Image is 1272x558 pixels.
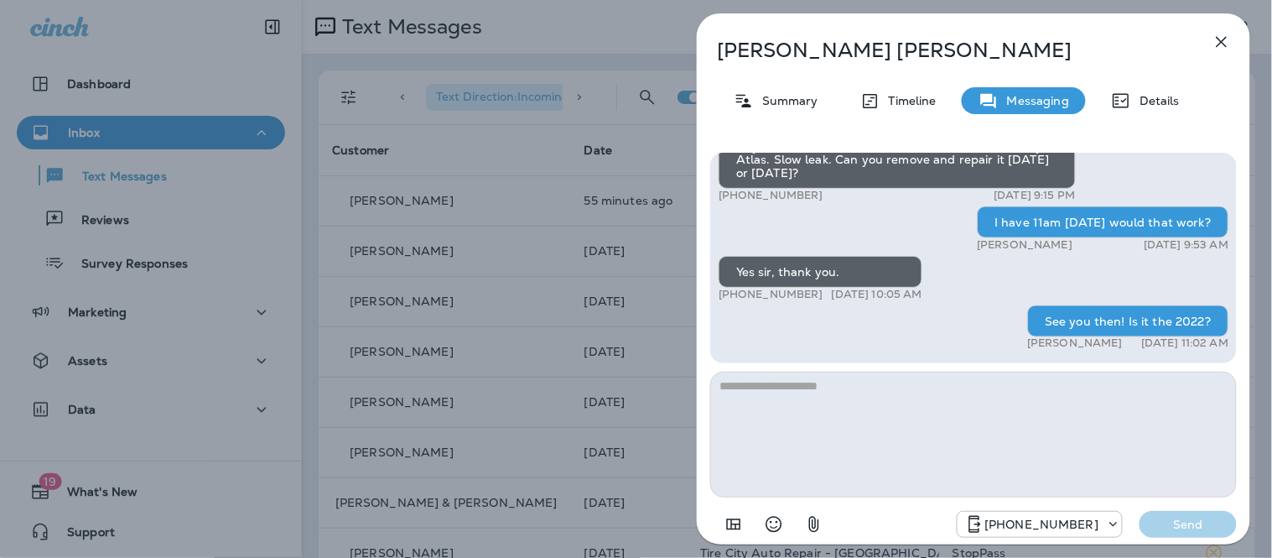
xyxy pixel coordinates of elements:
div: Yes sir, thank you. [719,256,922,288]
p: [PERSON_NAME] [PERSON_NAME] [717,39,1175,62]
div: See you then! Is it the 2022? [1027,305,1228,337]
p: [DATE] 10:05 AM [832,288,922,301]
button: Select an emoji [757,508,791,541]
p: [DATE] 9:15 PM [994,189,1076,202]
p: [DATE] 11:02 AM [1141,337,1228,351]
div: I have 11am [DATE] would that work? [977,206,1228,238]
div: +1 (517) 777-8454 [958,514,1122,535]
p: [PHONE_NUMBER] [984,518,1098,531]
p: [PERSON_NAME] [1027,337,1123,351]
p: [PHONE_NUMBER] [719,189,823,202]
button: Add in a premade template [717,508,750,541]
p: Summary [754,94,818,107]
p: [PHONE_NUMBER] [719,288,823,301]
p: [DATE] 9:53 AM [1144,238,1228,252]
p: Timeline [880,94,937,107]
p: [PERSON_NAME] [977,238,1072,252]
p: Messaging [999,94,1069,107]
div: Hey [PERSON_NAME], I have a screw in a tire on my Atlas. Slow leak. Can you remove and repair it ... [719,130,1076,189]
p: Details [1131,94,1180,107]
